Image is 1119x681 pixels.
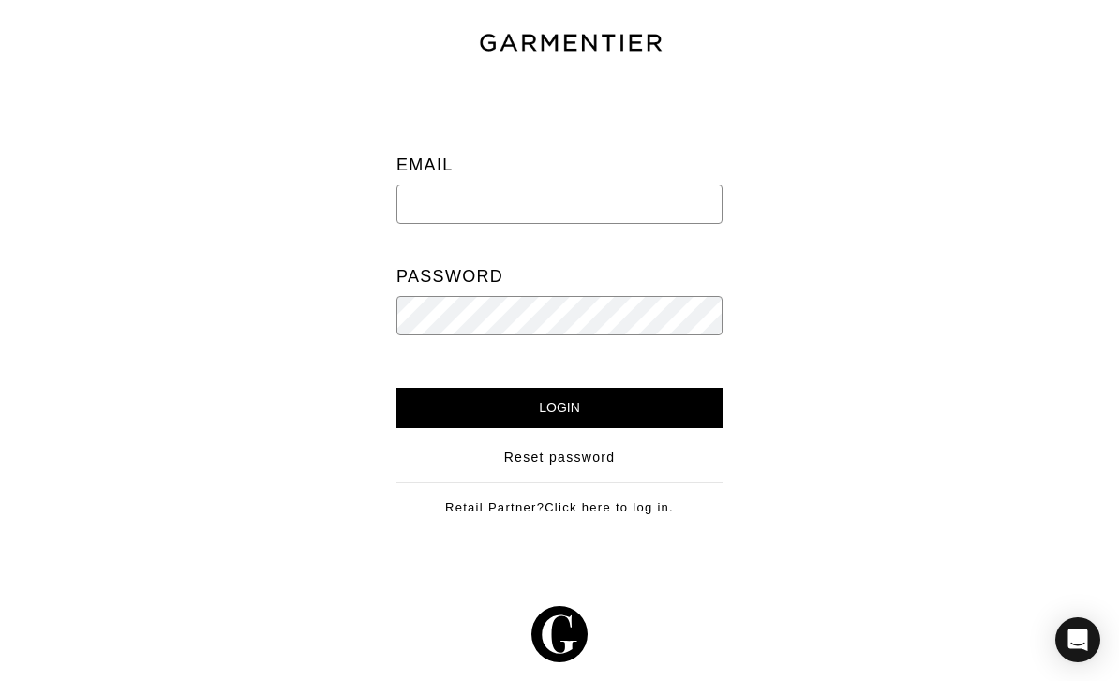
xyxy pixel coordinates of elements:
a: Reset password [504,448,616,467]
img: g-602364139e5867ba59c769ce4266a9601a3871a1516a6a4c3533f4bc45e69684.svg [531,606,588,662]
a: Click here to log in. [545,500,674,514]
div: Open Intercom Messenger [1055,617,1100,662]
label: Email [396,146,454,185]
label: Password [396,258,503,296]
input: Login [396,388,723,428]
img: garmentier-text-8466448e28d500cc52b900a8b1ac6a0b4c9bd52e9933ba870cc531a186b44329.png [477,31,664,55]
div: Retail Partner? [396,482,723,517]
